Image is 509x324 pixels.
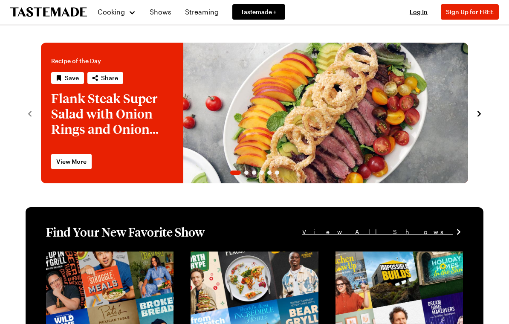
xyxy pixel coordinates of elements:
[51,72,84,84] button: Save recipe
[302,227,453,237] span: View All Shows
[230,171,241,175] span: Go to slide 1
[335,252,452,260] a: View full content for [object Object]
[56,157,87,166] span: View More
[101,74,118,82] span: Share
[241,8,277,16] span: Tastemade +
[10,7,87,17] a: To Tastemade Home Page
[46,224,205,240] h1: Find Your New Favorite Show
[475,108,483,118] button: navigate to next item
[410,8,428,15] span: Log In
[65,74,79,82] span: Save
[260,171,264,175] span: Go to slide 4
[41,43,468,183] div: 1 / 6
[441,4,499,20] button: Sign Up for FREE
[402,8,436,16] button: Log In
[87,72,123,84] button: Share
[98,8,125,16] span: Cooking
[26,108,34,118] button: navigate to previous item
[191,252,307,260] a: View full content for [object Object]
[97,2,136,22] button: Cooking
[446,8,494,15] span: Sign Up for FREE
[267,171,272,175] span: Go to slide 5
[232,4,285,20] a: Tastemade +
[51,154,92,169] a: View More
[252,171,256,175] span: Go to slide 3
[302,227,463,237] a: View All Shows
[46,252,162,260] a: View full content for [object Object]
[244,171,249,175] span: Go to slide 2
[275,171,279,175] span: Go to slide 6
